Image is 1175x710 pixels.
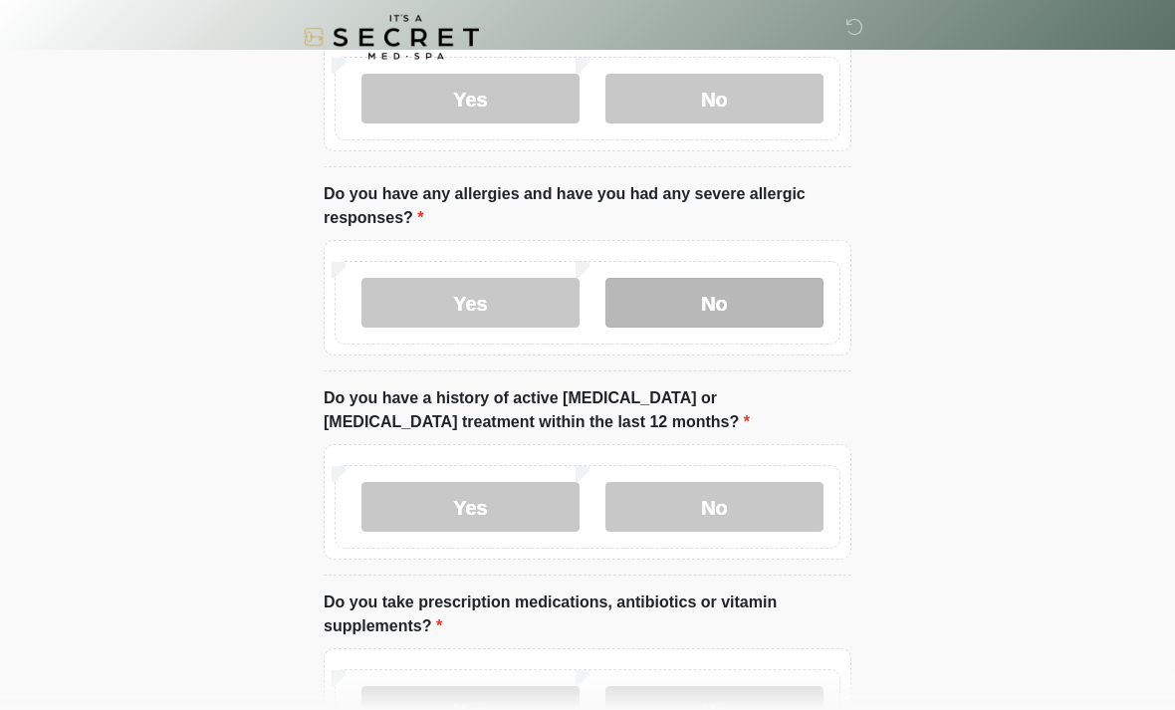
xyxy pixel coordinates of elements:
[605,75,823,124] label: No
[361,483,580,533] label: Yes
[605,279,823,329] label: No
[324,183,851,231] label: Do you have any allergies and have you had any severe allergic responses?
[361,75,580,124] label: Yes
[605,483,823,533] label: No
[324,592,851,639] label: Do you take prescription medications, antibiotics or vitamin supplements?
[361,279,580,329] label: Yes
[324,387,851,435] label: Do you have a history of active [MEDICAL_DATA] or [MEDICAL_DATA] treatment within the last 12 mon...
[304,15,479,60] img: It's A Secret Med Spa Logo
